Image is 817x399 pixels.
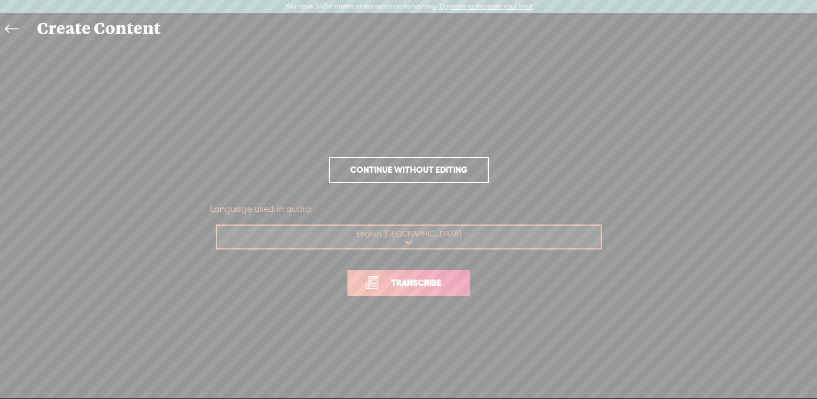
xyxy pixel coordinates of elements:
[29,14,817,43] div: Create Content
[338,162,479,178] span: Continue without editing
[379,276,453,289] span: Transcribe
[439,2,533,11] label: Upgrade to increase your limit
[285,2,437,11] label: You have 340 minutes of transcription remaining.
[210,198,607,221] label: Language used in audio:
